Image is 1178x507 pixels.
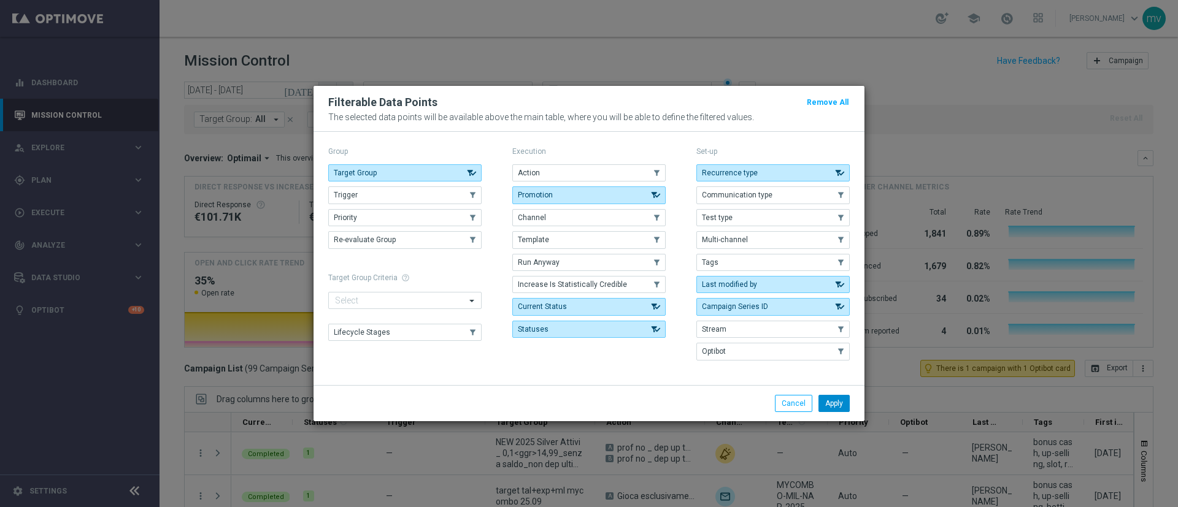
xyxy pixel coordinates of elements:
[328,273,482,282] h1: Target Group Criteria
[518,280,627,289] span: Increase Is Statistically Credible
[696,147,850,156] p: Set-up
[702,169,758,177] span: Recurrence type
[334,169,377,177] span: Target Group
[518,191,553,199] span: Promotion
[702,325,726,334] span: Stream
[518,213,546,222] span: Channel
[696,186,850,204] button: Communication type
[775,395,812,412] button: Cancel
[696,254,850,271] button: Tags
[702,347,726,356] span: Optibot
[512,231,666,248] button: Template
[328,209,482,226] button: Priority
[334,191,358,199] span: Trigger
[512,276,666,293] button: Increase Is Statistically Credible
[328,324,482,341] button: Lifecycle Stages
[702,280,757,289] span: Last modified by
[334,213,357,222] span: Priority
[328,164,482,181] button: Target Group
[696,276,850,293] button: Last modified by
[696,298,850,315] button: Campaign Series ID
[328,147,482,156] p: Group
[512,298,666,315] button: Current Status
[512,209,666,226] button: Channel
[512,254,666,271] button: Run Anyway
[702,302,768,311] span: Campaign Series ID
[328,112,850,122] p: The selected data points will be available above the main table, where you will be able to define...
[328,95,437,110] h2: Filterable Data Points
[702,213,733,222] span: Test type
[696,231,850,248] button: Multi-channel
[696,343,850,360] button: Optibot
[696,164,850,181] button: Recurrence type
[518,302,567,311] span: Current Status
[702,235,748,244] span: Multi-channel
[512,321,666,338] button: Statuses
[818,395,850,412] button: Apply
[518,235,549,244] span: Template
[512,164,666,181] button: Action
[518,258,560,267] span: Run Anyway
[401,273,410,282] span: help_outline
[696,321,850,338] button: Stream
[328,231,482,248] button: Re-evaluate Group
[518,325,549,334] span: Statuses
[328,186,482,204] button: Trigger
[512,147,666,156] p: Execution
[334,235,396,244] span: Re-evaluate Group
[334,328,390,337] span: Lifecycle Stages
[702,191,772,199] span: Communication type
[806,96,850,109] button: Remove All
[696,209,850,226] button: Test type
[702,258,718,267] span: Tags
[518,169,540,177] span: Action
[512,186,666,204] button: Promotion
